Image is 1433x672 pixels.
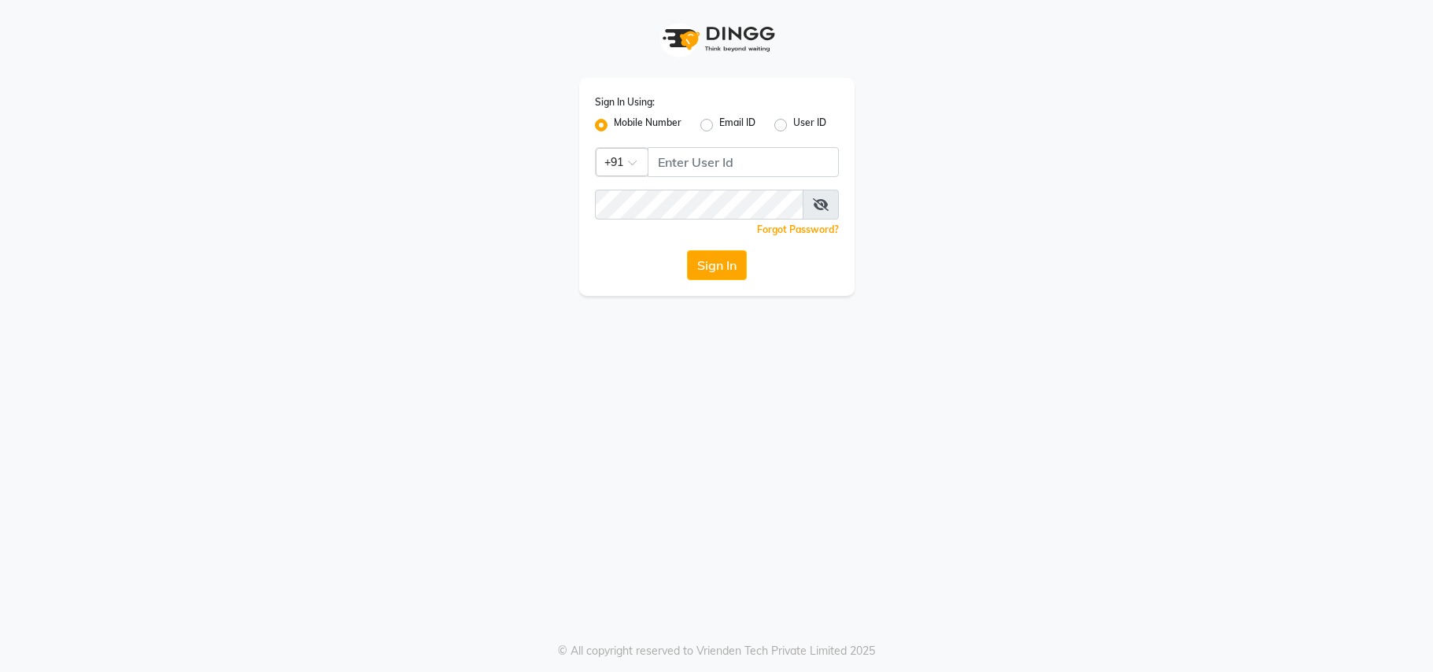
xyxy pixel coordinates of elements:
[654,16,780,62] img: logo1.svg
[687,250,747,280] button: Sign In
[757,223,839,235] a: Forgot Password?
[793,116,826,135] label: User ID
[719,116,755,135] label: Email ID
[648,147,839,177] input: Username
[595,95,655,109] label: Sign In Using:
[595,190,803,220] input: Username
[614,116,681,135] label: Mobile Number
